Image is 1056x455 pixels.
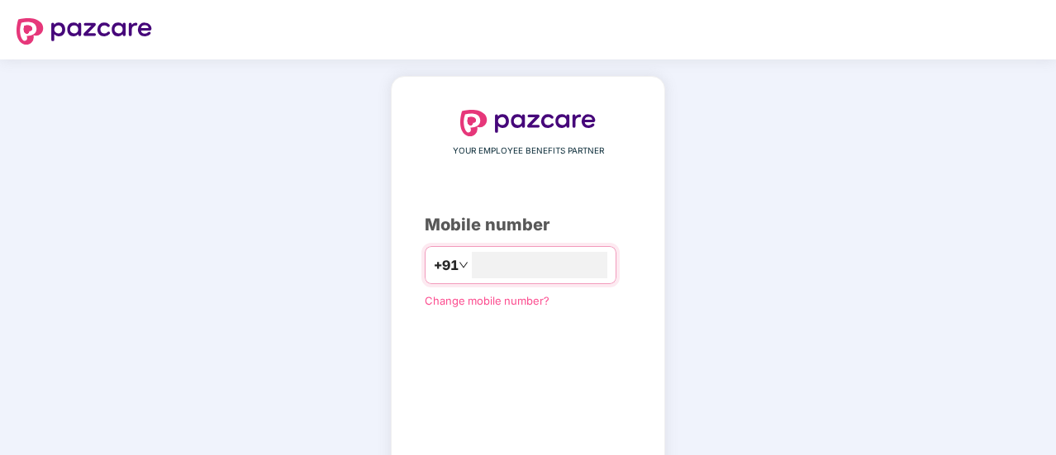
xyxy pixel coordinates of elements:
[425,212,631,238] div: Mobile number
[425,294,549,307] a: Change mobile number?
[459,260,469,270] span: down
[17,18,152,45] img: logo
[453,145,604,158] span: YOUR EMPLOYEE BENEFITS PARTNER
[434,255,459,276] span: +91
[460,110,596,136] img: logo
